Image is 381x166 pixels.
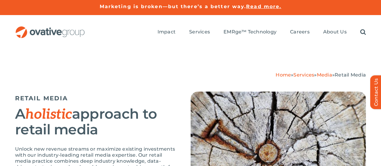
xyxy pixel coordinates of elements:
[223,29,276,36] a: EMRge™ Technology
[158,29,176,35] span: Impact
[323,29,347,35] span: About Us
[15,26,85,31] a: OG_Full_horizontal_RGB
[25,106,72,123] em: holistic
[317,72,332,78] a: Media
[290,29,310,35] span: Careers
[15,95,176,102] h5: RETAIL MEDIA
[223,29,276,35] span: EMRge™ Technology
[276,72,366,78] span: » » »
[158,23,366,42] nav: Menu
[293,72,314,78] a: Services
[15,106,176,137] h2: A approach to retail media
[189,29,210,36] a: Services
[100,4,246,9] a: Marketing is broken—but there’s a better way.
[189,29,210,35] span: Services
[323,29,347,36] a: About Us
[158,29,176,36] a: Impact
[335,72,366,78] span: Retail Media
[246,4,281,9] a: Read more.
[290,29,310,36] a: Careers
[276,72,291,78] a: Home
[360,29,366,36] a: Search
